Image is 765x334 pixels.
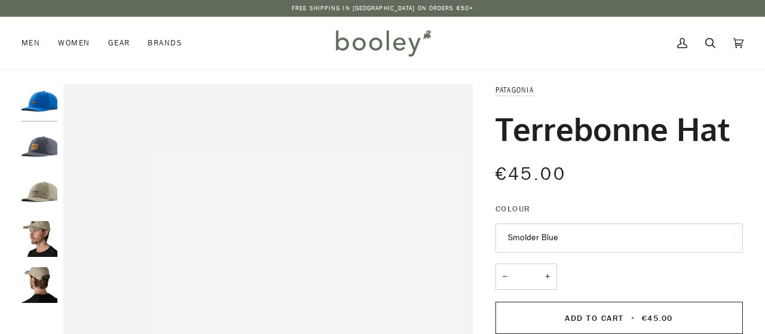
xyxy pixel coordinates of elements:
a: Women [49,17,99,69]
button: + [538,263,557,290]
a: Men [22,17,49,69]
span: Brands [148,37,182,49]
img: Patagonia Terrebonne Hat River Rock Green - Booley Galway [22,221,57,257]
button: Smolder Blue [495,223,743,253]
span: Men [22,37,40,49]
button: − [495,263,515,290]
a: Patagonia [495,85,534,95]
a: Gear [99,17,139,69]
span: €45.00 [642,312,673,324]
img: Booley [331,26,435,60]
img: Patagonia Terrebonne Hat Endless Blue - Booley Galway [22,84,57,119]
button: Add to Cart • €45.00 [495,302,743,334]
p: Free Shipping in [GEOGRAPHIC_DATA] on Orders €50+ [292,4,473,13]
h1: Terrebonne Hat [495,109,730,148]
img: Patagonia Terrebonne Hat Smolder Blue - Booley Galway [22,130,57,166]
span: Women [58,37,90,49]
span: Gear [108,37,130,49]
span: Add to Cart [565,312,624,324]
input: Quantity [495,263,557,290]
span: Colour [495,203,531,215]
a: Brands [139,17,191,69]
img: Patagonia Terrebonne Hat River Rock Green - Booley Galway [22,267,57,303]
img: Patagonia Terrebonne Hat River Rock Green - Booley Galway [22,175,57,211]
span: €45.00 [495,162,566,186]
span: • [628,312,639,324]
